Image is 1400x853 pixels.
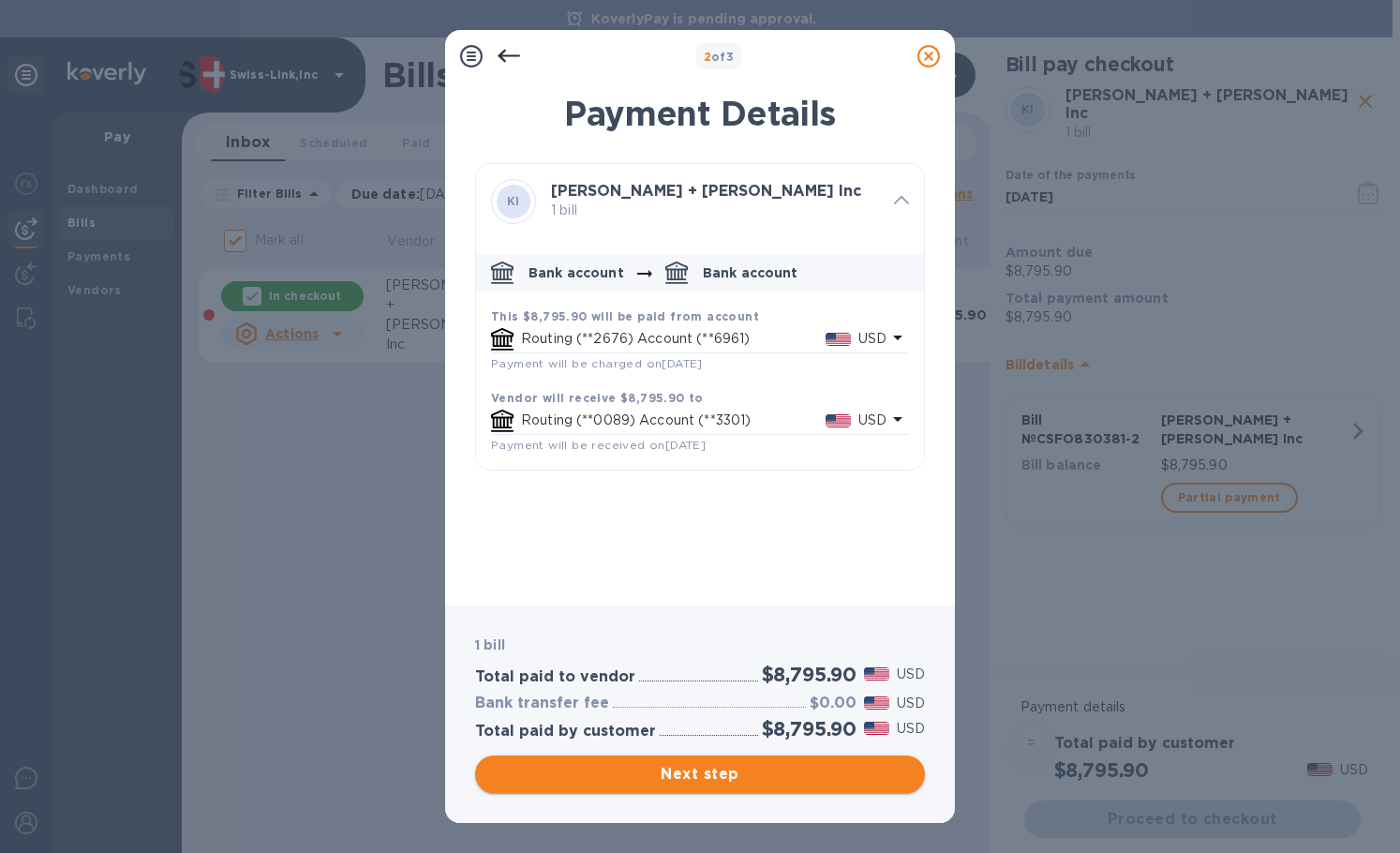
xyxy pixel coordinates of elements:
p: Routing (**0089) Account (**3301) [521,411,826,430]
h2: $8,795.90 [762,717,856,741]
b: This $8,795.90 will be paid from account [491,309,759,323]
div: default-method [476,247,924,470]
h2: $8,795.90 [762,663,856,686]
h3: Total paid by customer [475,723,656,741]
p: 1 bill [551,201,879,220]
span: Payment will be received on [DATE] [491,438,706,452]
span: Payment will be charged on [DATE] [491,356,703,370]
b: KI [507,194,520,208]
p: Bank account [529,263,624,282]
h3: $0.00 [810,695,856,712]
b: 1 bill [475,637,505,652]
b: of 3 [704,50,735,64]
span: Next step [490,763,910,786]
b: Vendor will receive $8,795.90 to [491,391,704,405]
h3: Total paid to vendor [475,668,635,686]
iframe: Chat Widget [1306,763,1400,853]
span: 2 [704,50,711,64]
p: USD [858,411,886,430]
img: USD [864,722,889,735]
h3: Bank transfer fee [475,695,609,712]
p: USD [858,329,886,349]
p: USD [897,665,925,684]
div: KI[PERSON_NAME] + [PERSON_NAME] Inc 1 bill [476,164,924,239]
img: USD [826,414,851,427]
b: [PERSON_NAME] + [PERSON_NAME] Inc [551,182,861,200]
p: USD [897,694,925,713]
button: Next step [475,756,925,793]
p: Bank account [703,263,798,282]
p: USD [897,719,925,739]
p: Routing (**2676) Account (**6961) [521,329,826,349]
img: USD [864,696,889,710]
img: USD [826,333,851,346]
img: USD [864,667,889,681]
h1: Payment Details [475,94,925,133]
